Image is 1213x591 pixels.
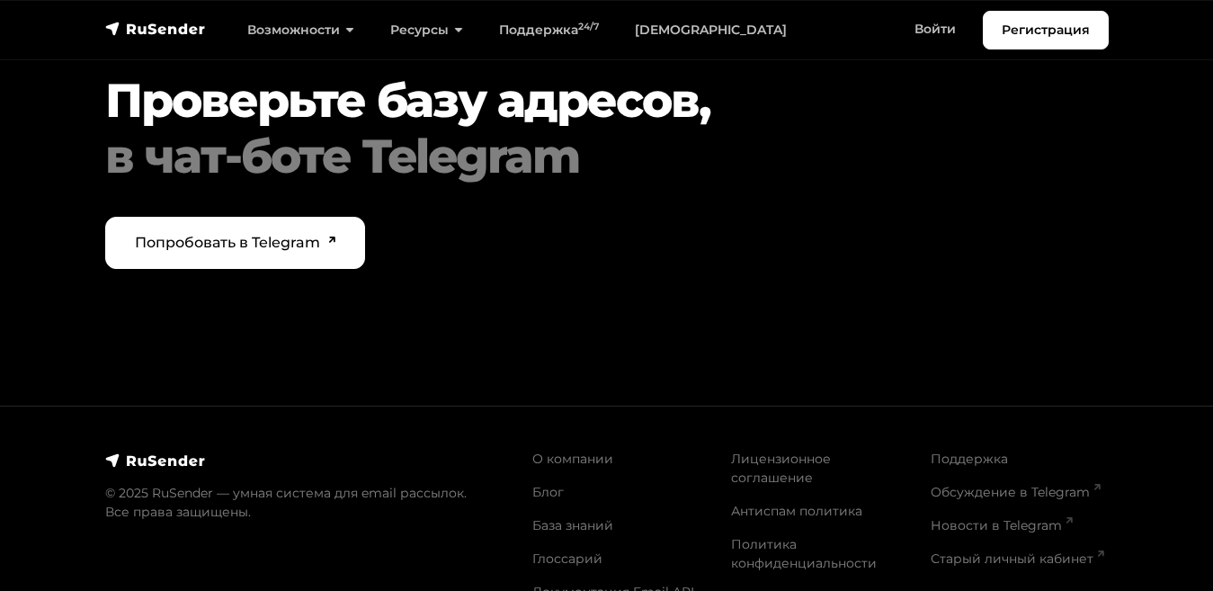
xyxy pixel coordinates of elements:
[105,20,206,38] img: RuSender
[105,129,1109,184] div: в чат-боте Telegram
[229,12,372,49] a: Возможности
[105,73,1109,185] h2: Проверьте базу адресов,
[532,517,613,533] a: База знаний
[983,11,1109,49] a: Регистрация
[105,217,366,269] a: Попробовать в Telegram
[481,12,617,49] a: Поддержка24/7
[931,517,1073,533] a: Новости в Telegram
[931,551,1104,567] a: Старый личный кабинет
[532,484,564,500] a: Блог
[532,451,613,467] a: О компании
[617,12,805,49] a: [DEMOGRAPHIC_DATA]
[731,503,862,519] a: Антиспам политика
[532,551,602,567] a: Глоссарий
[731,536,877,571] a: Политика конфиденциальности
[578,21,599,32] sup: 24/7
[896,11,974,48] a: Войти
[105,484,511,522] p: © 2025 RuSender — умная система для email рассылок. Все права защищены.
[105,452,206,470] img: RuSender
[931,451,1008,467] a: Поддержка
[372,12,481,49] a: Ресурсы
[931,484,1101,500] a: Обсуждение в Telegram
[731,451,831,486] a: Лицензионное соглашение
